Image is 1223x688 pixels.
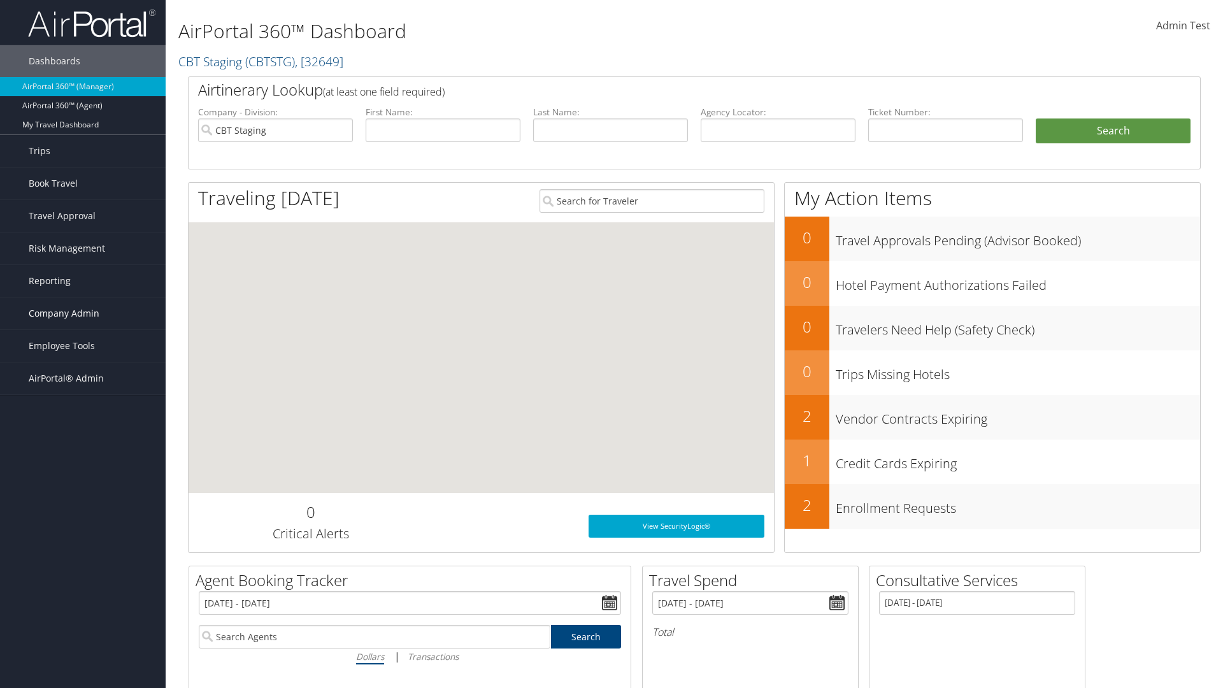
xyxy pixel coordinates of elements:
[323,85,445,99] span: (at least one field required)
[29,330,95,362] span: Employee Tools
[868,106,1023,118] label: Ticket Number:
[29,168,78,199] span: Book Travel
[836,359,1200,383] h3: Trips Missing Hotels
[785,450,829,471] h2: 1
[28,8,155,38] img: airportal-logo.png
[199,649,621,664] div: |
[198,79,1106,101] h2: Airtinerary Lookup
[199,625,550,649] input: Search Agents
[29,45,80,77] span: Dashboards
[836,404,1200,428] h3: Vendor Contracts Expiring
[836,448,1200,473] h3: Credit Cards Expiring
[196,570,631,591] h2: Agent Booking Tracker
[785,271,829,293] h2: 0
[785,316,829,338] h2: 0
[785,227,829,248] h2: 0
[178,53,343,70] a: CBT Staging
[29,200,96,232] span: Travel Approval
[1156,6,1210,46] a: Admin Test
[551,625,622,649] a: Search
[876,570,1085,591] h2: Consultative Services
[785,395,1200,440] a: 2Vendor Contracts Expiring
[785,494,829,516] h2: 2
[540,189,764,213] input: Search for Traveler
[785,405,829,427] h2: 2
[785,350,1200,395] a: 0Trips Missing Hotels
[356,650,384,663] i: Dollars
[29,265,71,297] span: Reporting
[533,106,688,118] label: Last Name:
[198,501,423,523] h2: 0
[198,185,340,211] h1: Traveling [DATE]
[198,106,353,118] label: Company - Division:
[785,484,1200,529] a: 2Enrollment Requests
[29,135,50,167] span: Trips
[836,493,1200,517] h3: Enrollment Requests
[1156,18,1210,32] span: Admin Test
[701,106,855,118] label: Agency Locator:
[785,185,1200,211] h1: My Action Items
[785,306,1200,350] a: 0Travelers Need Help (Safety Check)
[178,18,866,45] h1: AirPortal 360™ Dashboard
[836,270,1200,294] h3: Hotel Payment Authorizations Failed
[836,226,1200,250] h3: Travel Approvals Pending (Advisor Booked)
[652,625,848,639] h6: Total
[785,261,1200,306] a: 0Hotel Payment Authorizations Failed
[295,53,343,70] span: , [ 32649 ]
[408,650,459,663] i: Transactions
[198,525,423,543] h3: Critical Alerts
[785,217,1200,261] a: 0Travel Approvals Pending (Advisor Booked)
[29,297,99,329] span: Company Admin
[29,362,104,394] span: AirPortal® Admin
[785,440,1200,484] a: 1Credit Cards Expiring
[366,106,520,118] label: First Name:
[785,361,829,382] h2: 0
[649,570,858,591] h2: Travel Spend
[29,233,105,264] span: Risk Management
[1036,118,1191,144] button: Search
[589,515,764,538] a: View SecurityLogic®
[245,53,295,70] span: ( CBTSTG )
[836,315,1200,339] h3: Travelers Need Help (Safety Check)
